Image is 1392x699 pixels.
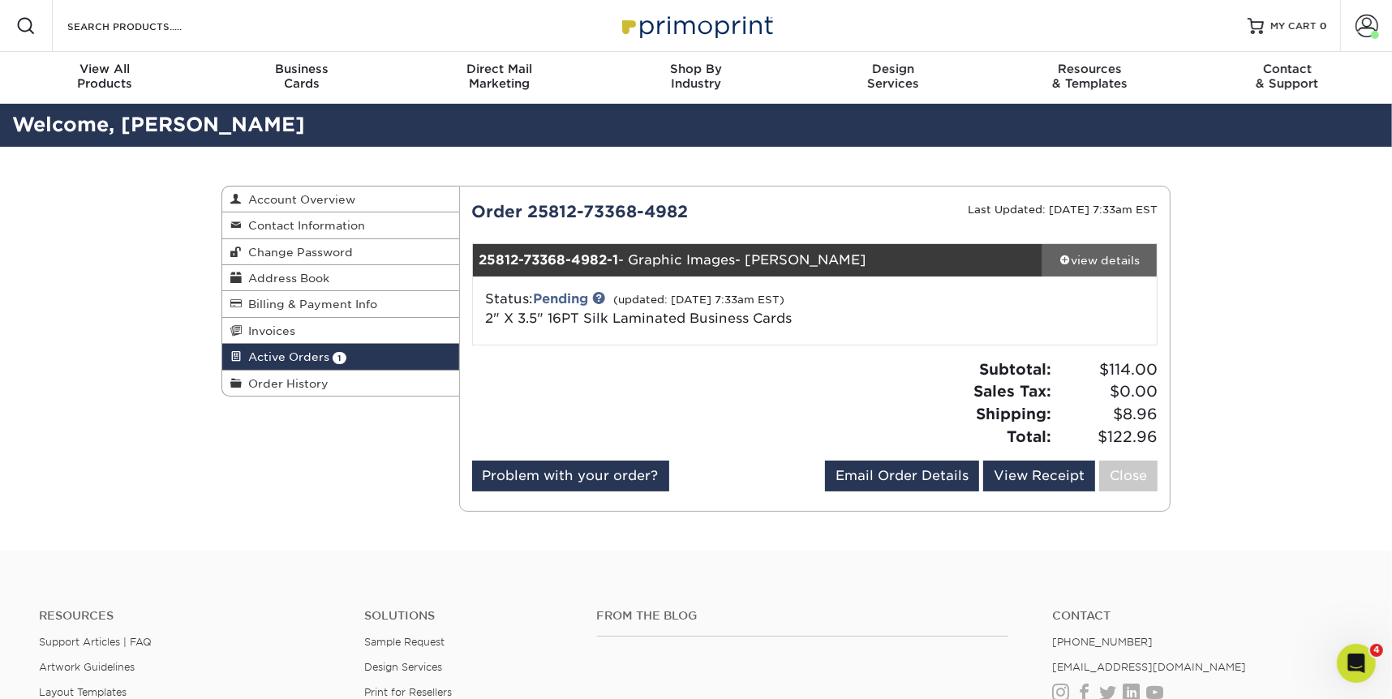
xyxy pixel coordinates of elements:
span: Contact Information [242,219,365,232]
a: Billing & Payment Info [222,291,459,317]
span: Billing & Payment Info [242,298,377,311]
span: MY CART [1270,19,1317,33]
div: view details [1042,252,1157,268]
a: View AllProducts [6,52,204,104]
div: Services [794,62,991,91]
span: Shop By [598,62,795,76]
a: Shop ByIndustry [598,52,795,104]
a: BusinessCards [204,52,401,104]
a: DesignServices [794,52,991,104]
span: Business [204,62,401,76]
div: & Templates [991,62,1188,91]
a: Design Services [364,661,442,673]
span: 0 [1320,20,1327,32]
div: Marketing [401,62,598,91]
a: Problem with your order? [472,461,669,491]
span: $8.96 [1056,403,1158,426]
div: Cards [204,62,401,91]
div: Order 25812-73368-4982 [460,199,815,224]
span: 4 [1370,644,1383,657]
span: $122.96 [1056,426,1158,448]
span: $0.00 [1056,380,1158,403]
iframe: Intercom live chat [1337,644,1376,683]
a: 2" X 3.5" 16PT Silk Laminated Business Cards [486,311,793,326]
strong: 25812-73368-4982-1 [479,252,619,268]
a: Contact& Support [1188,52,1386,104]
img: Primoprint [615,8,777,43]
a: Active Orders 1 [222,344,459,370]
small: Last Updated: [DATE] 7:33am EST [968,204,1158,216]
span: Change Password [242,246,353,259]
iframe: Google Customer Reviews [4,650,138,693]
small: (updated: [DATE] 7:33am EST) [614,294,785,306]
a: Email Order Details [825,461,979,491]
a: Support Articles | FAQ [39,636,152,648]
a: Contact Information [222,212,459,238]
a: Direct MailMarketing [401,52,598,104]
strong: Total: [1007,427,1051,445]
a: Contact [1052,609,1353,623]
span: Address Book [242,272,329,285]
span: Invoices [242,324,295,337]
a: Account Overview [222,187,459,212]
a: Sample Request [364,636,445,648]
span: $114.00 [1056,358,1158,381]
a: Change Password [222,239,459,265]
div: & Support [1188,62,1386,91]
span: Direct Mail [401,62,598,76]
strong: Shipping: [976,405,1051,422]
div: Industry [598,62,795,91]
span: 1 [333,352,346,364]
div: Products [6,62,204,91]
a: Order History [222,371,459,396]
div: - Graphic Images- [PERSON_NAME] [473,244,1043,277]
strong: Subtotal: [979,360,1051,378]
span: Active Orders [242,350,329,363]
a: Pending [534,291,589,307]
a: Print for Resellers [364,686,452,698]
a: Resources& Templates [991,52,1188,104]
span: Design [794,62,991,76]
span: Account Overview [242,193,355,206]
h4: Solutions [364,609,572,623]
h4: From the Blog [597,609,1008,623]
a: View Receipt [983,461,1095,491]
div: Status: [474,289,929,328]
span: View All [6,62,204,76]
span: Contact [1188,62,1386,76]
a: Close [1099,461,1158,491]
strong: Sales Tax: [973,382,1051,400]
a: Invoices [222,318,459,344]
input: SEARCH PRODUCTS..... [66,16,224,36]
a: [EMAIL_ADDRESS][DOMAIN_NAME] [1052,661,1246,673]
a: view details [1042,244,1157,277]
h4: Resources [39,609,340,623]
span: Resources [991,62,1188,76]
a: [PHONE_NUMBER] [1052,636,1153,648]
span: Order History [242,377,329,390]
a: Address Book [222,265,459,291]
